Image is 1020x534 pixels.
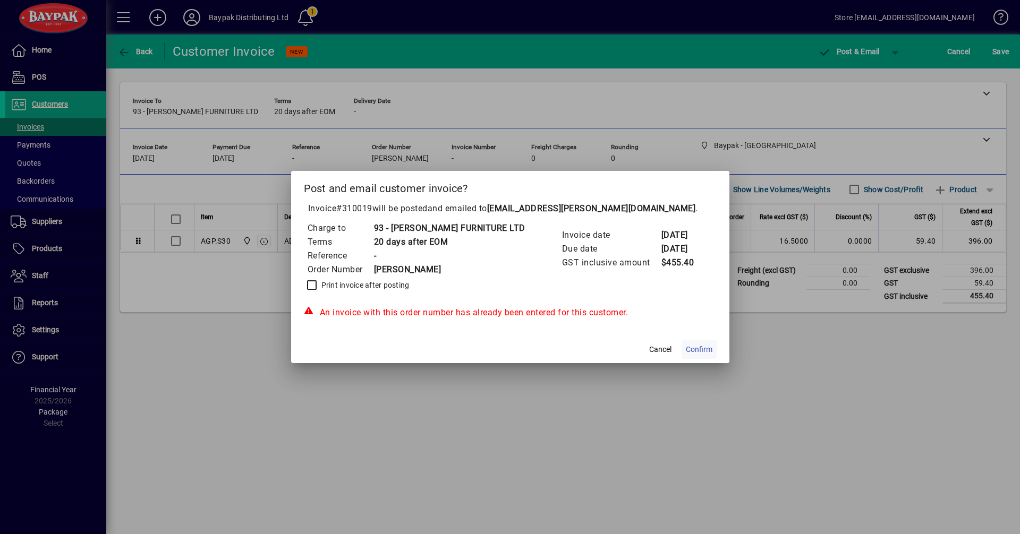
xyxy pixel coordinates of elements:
span: and emailed to [428,203,696,213]
td: $455.40 [661,256,703,270]
td: Charge to [307,221,373,235]
b: [EMAIL_ADDRESS][PERSON_NAME][DOMAIN_NAME] [487,203,696,213]
div: An invoice with this order number has already been entered for this customer. [304,306,717,319]
td: [DATE] [661,228,703,242]
td: 93 - [PERSON_NAME] FURNITURE LTD [373,221,525,235]
td: - [373,249,525,263]
td: Due date [562,242,661,256]
td: GST inclusive amount [562,256,661,270]
label: Print invoice after posting [319,280,410,290]
span: Cancel [649,344,671,355]
td: [DATE] [661,242,703,256]
td: Terms [307,235,373,249]
td: [PERSON_NAME] [373,263,525,277]
button: Cancel [643,340,677,359]
p: Invoice will be posted . [304,202,717,215]
span: Confirm [686,344,712,355]
td: Order Number [307,263,373,277]
button: Confirm [682,340,717,359]
td: Reference [307,249,373,263]
span: #310019 [336,203,372,213]
td: Invoice date [562,228,661,242]
h2: Post and email customer invoice? [291,171,729,202]
td: 20 days after EOM [373,235,525,249]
